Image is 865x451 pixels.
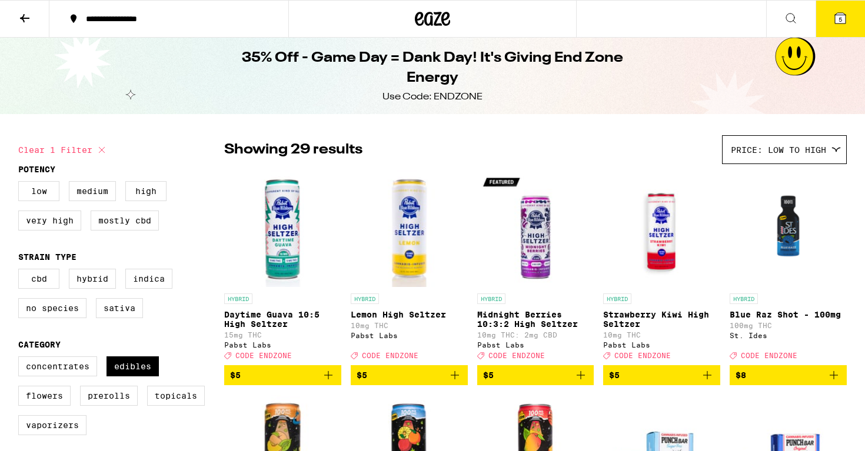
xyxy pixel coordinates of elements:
label: Sativa [96,298,143,318]
label: Flowers [18,386,71,406]
div: Pabst Labs [224,341,341,349]
label: Low [18,181,59,201]
a: Open page for Midnight Berries 10:3:2 High Seltzer from Pabst Labs [477,170,594,365]
p: Lemon High Seltzer [351,310,468,319]
button: Add to bag [224,365,341,385]
img: Pabst Labs - Daytime Guava 10:5 High Seltzer [224,170,341,288]
p: Showing 29 results [224,140,362,160]
button: Add to bag [351,365,468,385]
div: Pabst Labs [477,341,594,349]
a: Open page for Lemon High Seltzer from Pabst Labs [351,170,468,365]
button: Clear 1 filter [18,135,109,165]
button: Add to bag [730,365,847,385]
p: HYBRID [351,293,379,304]
span: Price: Low to High [731,145,826,155]
a: Open page for Strawberry Kiwi High Seltzer from Pabst Labs [603,170,720,365]
label: Concentrates [18,356,97,376]
label: No Species [18,298,86,318]
span: $5 [483,370,494,380]
button: Add to bag [477,365,594,385]
p: HYBRID [224,293,252,304]
label: Topicals [147,386,205,406]
p: Blue Raz Shot - 100mg [730,310,847,319]
label: Medium [69,181,116,201]
button: 5 [816,1,865,37]
label: Vaporizers [18,415,86,435]
img: Pabst Labs - Lemon High Seltzer [351,170,468,288]
p: 10mg THC: 2mg CBD [477,331,594,339]
label: Mostly CBD [91,211,159,230]
p: 10mg THC [351,322,468,329]
p: Daytime Guava 10:5 High Seltzer [224,310,341,329]
label: High [125,181,167,201]
label: CBD [18,269,59,289]
label: Edibles [107,356,159,376]
span: CODE ENDZONE [488,352,545,359]
p: 10mg THC [603,331,720,339]
span: CODE ENDZONE [362,352,418,359]
label: Hybrid [69,269,116,289]
label: Prerolls [80,386,138,406]
h1: 35% Off - Game Day = Dank Day! It's Giving End Zone Energy [218,48,647,88]
p: HYBRID [603,293,631,304]
p: HYBRID [730,293,758,304]
a: Open page for Daytime Guava 10:5 High Seltzer from Pabst Labs [224,170,341,365]
span: CODE ENDZONE [614,352,671,359]
span: CODE ENDZONE [235,352,292,359]
div: St. Ides [730,332,847,339]
p: Midnight Berries 10:3:2 High Seltzer [477,310,594,329]
p: HYBRID [477,293,505,304]
img: Pabst Labs - Strawberry Kiwi High Seltzer [603,170,720,288]
div: Pabst Labs [603,341,720,349]
button: Add to bag [603,365,720,385]
label: Very High [18,211,81,230]
div: Pabst Labs [351,332,468,339]
label: Indica [125,269,172,289]
span: $5 [230,370,241,380]
p: Strawberry Kiwi High Seltzer [603,310,720,329]
legend: Strain Type [18,252,76,262]
legend: Category [18,340,61,349]
span: 5 [839,16,842,23]
span: $8 [736,370,746,380]
span: $5 [357,370,367,380]
img: St. Ides - Blue Raz Shot - 100mg [730,170,847,288]
a: Open page for Blue Raz Shot - 100mg from St. Ides [730,170,847,365]
p: 100mg THC [730,322,847,329]
img: Pabst Labs - Midnight Berries 10:3:2 High Seltzer [477,170,594,288]
span: CODE ENDZONE [741,352,797,359]
div: Use Code: ENDZONE [382,91,483,103]
span: $5 [609,370,620,380]
p: 15mg THC [224,331,341,339]
legend: Potency [18,165,55,174]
